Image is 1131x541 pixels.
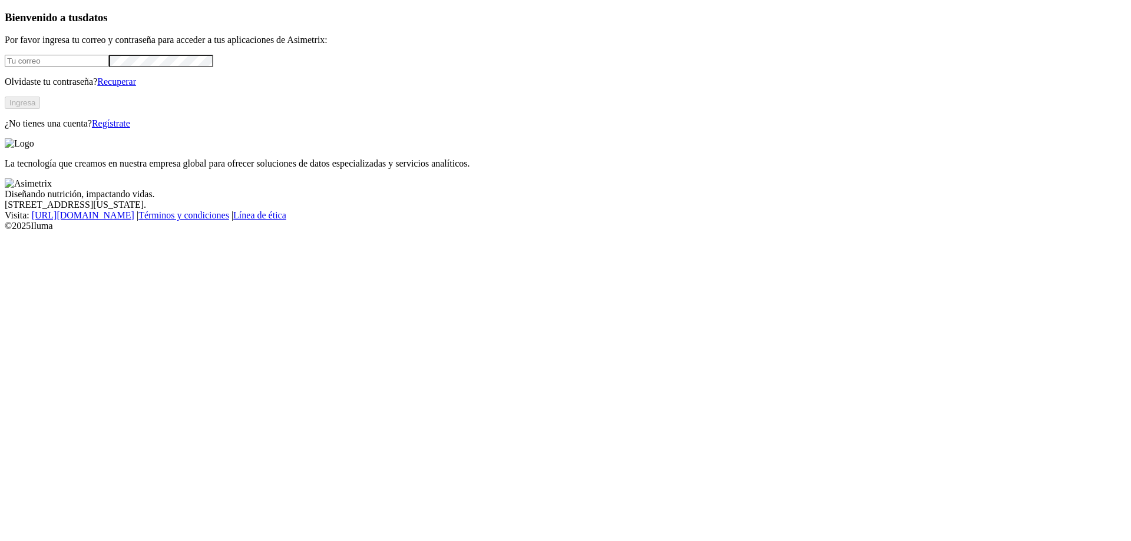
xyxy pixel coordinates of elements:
a: Términos y condiciones [138,210,229,220]
p: La tecnología que creamos en nuestra empresa global para ofrecer soluciones de datos especializad... [5,158,1126,169]
div: Diseñando nutrición, impactando vidas. [5,189,1126,200]
input: Tu correo [5,55,109,67]
span: datos [82,11,108,24]
div: Visita : | | [5,210,1126,221]
p: Olvidaste tu contraseña? [5,77,1126,87]
a: Línea de ética [233,210,286,220]
div: [STREET_ADDRESS][US_STATE]. [5,200,1126,210]
h3: Bienvenido a tus [5,11,1126,24]
a: Regístrate [92,118,130,128]
img: Asimetrix [5,178,52,189]
button: Ingresa [5,97,40,109]
img: Logo [5,138,34,149]
a: [URL][DOMAIN_NAME] [32,210,134,220]
p: Por favor ingresa tu correo y contraseña para acceder a tus aplicaciones de Asimetrix: [5,35,1126,45]
div: © 2025 Iluma [5,221,1126,231]
a: Recuperar [97,77,136,87]
p: ¿No tienes una cuenta? [5,118,1126,129]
